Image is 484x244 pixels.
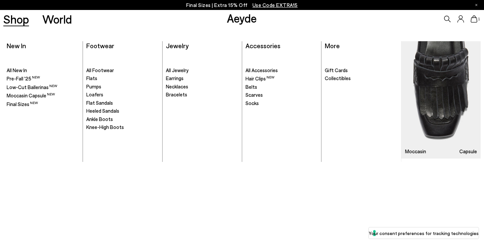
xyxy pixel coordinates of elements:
[245,100,318,107] a: Socks
[245,100,259,106] span: Socks
[325,67,398,74] a: Gift Cards
[227,11,257,25] a: Aeyde
[245,67,318,74] a: All Accessories
[369,227,479,239] button: Your consent preferences for tracking technologies
[7,42,26,50] a: New In
[325,42,340,50] a: More
[86,75,159,82] a: Flats
[7,67,79,74] a: All New In
[166,91,239,98] a: Bracelets
[86,83,159,90] a: Pumps
[7,92,55,98] span: Moccasin Capsule
[86,91,159,98] a: Loafers
[7,75,40,81] span: Pre-Fall '25
[86,124,159,131] a: Knee-High Boots
[471,15,477,23] a: 1
[369,230,479,237] label: Your consent preferences for tracking technologies
[7,101,79,108] a: Final Sizes
[186,1,298,9] p: Final Sizes | Extra 15% Off
[166,75,239,82] a: Earrings
[245,75,274,81] span: Hair Clips
[166,83,239,90] a: Necklaces
[245,75,318,82] a: Hair Clips
[166,67,189,73] span: All Jewelry
[7,101,38,107] span: Final Sizes
[3,13,29,25] a: Shop
[86,100,113,106] span: Flat Sandals
[325,67,348,73] span: Gift Cards
[86,91,103,97] span: Loafers
[42,13,72,25] a: World
[245,67,278,73] span: All Accessories
[7,67,27,73] span: All New In
[325,75,351,81] span: Collectibles
[477,17,481,21] span: 1
[86,100,159,106] a: Flat Sandals
[245,92,318,98] a: Scarves
[401,41,481,159] img: Mobile_e6eede4d-78b8-4bd1-ae2a-4197e375e133_900x.jpg
[7,84,57,90] span: Low-Cut Ballerinas
[245,84,257,90] span: Belts
[86,124,124,130] span: Knee-High Boots
[245,42,280,50] a: Accessories
[7,92,79,99] a: Moccasin Capsule
[166,67,239,74] a: All Jewelry
[7,75,79,82] a: Pre-Fall '25
[245,92,263,98] span: Scarves
[405,149,426,154] h3: Moccasin
[86,75,97,81] span: Flats
[401,41,481,159] a: Moccasin Capsule
[166,75,184,81] span: Earrings
[245,84,318,90] a: Belts
[459,149,477,154] h3: Capsule
[86,116,113,122] span: Ankle Boots
[7,84,79,91] a: Low-Cut Ballerinas
[166,91,187,97] span: Bracelets
[86,108,159,114] a: Heeled Sandals
[86,42,114,50] a: Footwear
[86,67,159,74] a: All Footwear
[252,2,298,8] span: Navigate to /collections/ss25-final-sizes
[86,116,159,123] a: Ankle Boots
[86,83,101,89] span: Pumps
[166,42,189,50] a: Jewelry
[325,75,398,82] a: Collectibles
[166,83,188,89] span: Necklaces
[86,67,114,73] span: All Footwear
[86,108,119,114] span: Heeled Sandals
